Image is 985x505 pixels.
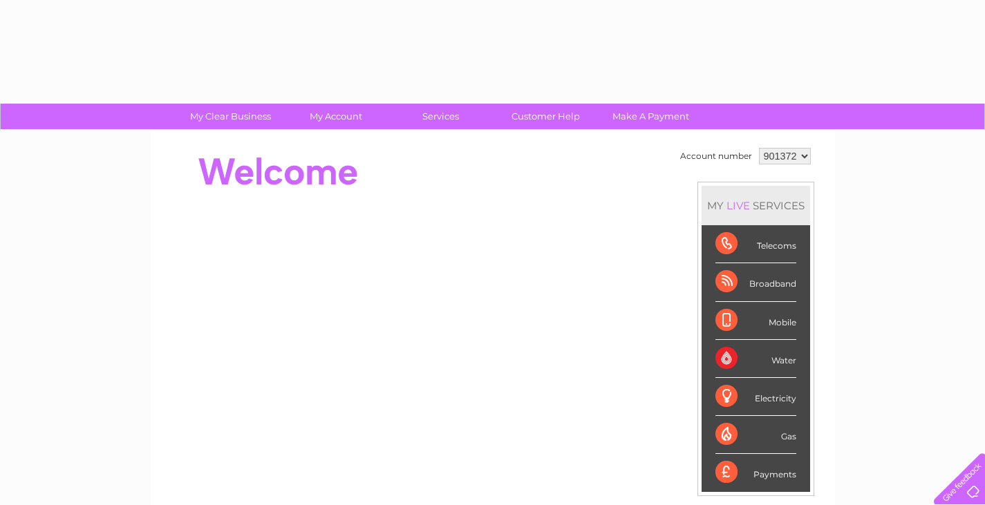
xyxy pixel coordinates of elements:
div: Payments [715,454,796,491]
div: Water [715,340,796,378]
div: Gas [715,416,796,454]
a: My Clear Business [173,104,288,129]
a: Customer Help [489,104,603,129]
div: MY SERVICES [702,186,810,225]
td: Account number [677,144,756,168]
a: Make A Payment [594,104,708,129]
div: Electricity [715,378,796,416]
div: Broadband [715,263,796,301]
a: Services [384,104,498,129]
div: Telecoms [715,225,796,263]
div: Mobile [715,302,796,340]
a: My Account [279,104,393,129]
div: LIVE [724,199,753,212]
